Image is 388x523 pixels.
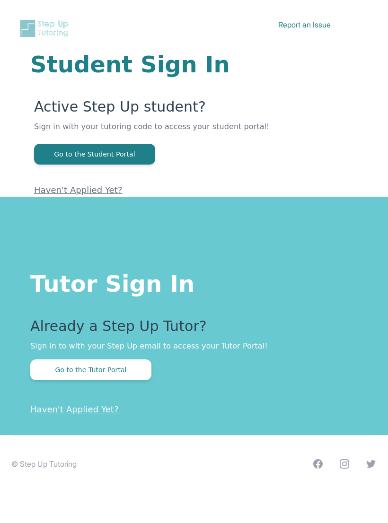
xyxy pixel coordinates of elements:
[34,149,155,158] a: Go to the Student Portal
[11,458,77,470] p: © Step Up Tutoring
[30,269,358,295] h1: Tutor Sign In
[30,340,358,352] p: Sign in to with your Step Up email to access your Tutor Portal!
[30,53,358,76] h1: Student Sign In
[30,318,358,340] p: Already a Step Up Tutor?
[19,19,72,38] img: Step Up Tutoring horizontal logo
[34,185,123,195] a: Haven't Applied Yet?
[30,365,151,374] a: Go to the Tutor Portal
[30,404,119,414] a: Haven't Applied Yet?
[278,20,331,29] a: Report an Issue
[34,98,358,121] p: Active Step Up student?
[34,121,358,144] p: Sign in with your tutoring code to access your student portal!
[30,359,151,380] button: Go to the Tutor Portal
[34,144,155,165] button: Go to the Student Portal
